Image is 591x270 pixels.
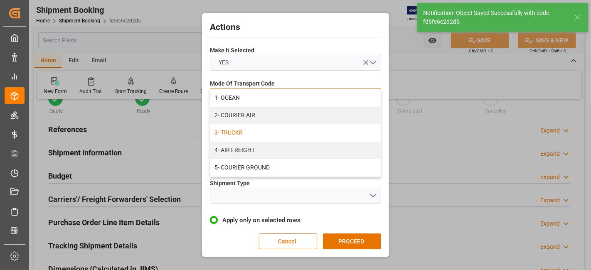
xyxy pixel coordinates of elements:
[210,46,254,55] span: Make It Selected
[210,142,381,159] div: 4- AIR FREIGHT
[210,55,381,71] button: open menu
[210,107,381,124] div: 2- COURIER AIR
[210,88,381,104] button: close menu
[210,79,275,88] span: Mode Of Transport Code
[259,233,317,249] button: Cancel
[423,9,566,26] div: Notification: Object Saved Successfully with code fd5fc6c2d2d5
[210,21,381,34] h2: Actions
[210,159,381,177] div: 5- COURIER GROUND
[210,89,381,107] div: 1- OCEAN
[210,215,381,225] label: Apply only on selected rows
[323,233,381,249] button: PROCEED
[215,58,233,67] span: YES
[210,124,381,142] div: 3- TRUCKR
[210,179,250,188] span: Shipment Type
[210,188,381,204] button: open menu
